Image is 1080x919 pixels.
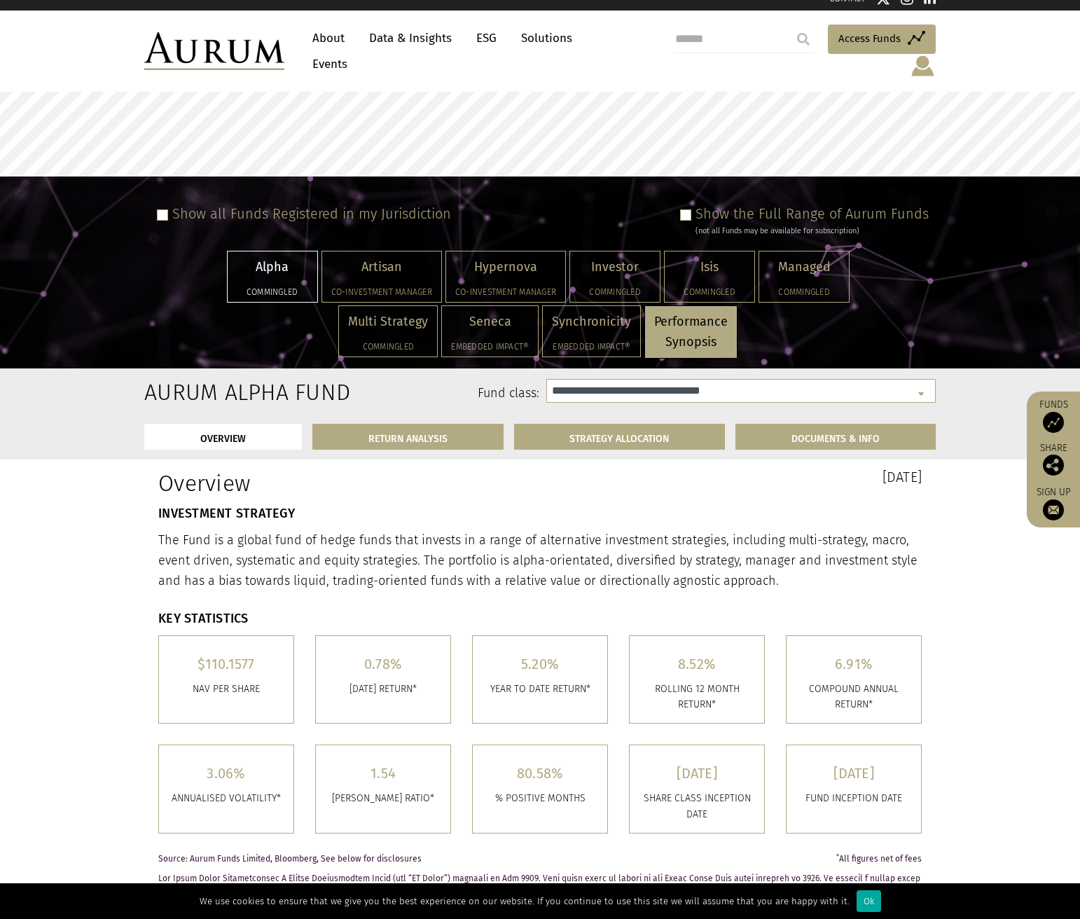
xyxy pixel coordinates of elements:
span: All figures net of fees [836,855,922,864]
a: STRATEGY ALLOCATION [514,424,726,450]
h5: 3.06% [169,766,283,780]
p: Isis [674,257,745,277]
a: Sign up [1034,486,1073,520]
p: % POSITIVE MONTHS [483,791,597,806]
span: Source: Aurum Funds Limited, Bloomberg, See below for disclosures [158,855,422,864]
a: Access Funds [828,25,936,54]
img: Share this post [1043,455,1064,476]
div: Share [1034,443,1073,476]
h5: Commingled [237,288,308,296]
p: Artisan [331,257,432,277]
p: COMPOUND ANNUAL RETURN* [797,682,911,713]
img: Access Funds [1043,412,1064,433]
a: Data & Insights [362,25,459,51]
strong: INVESTMENT STRATEGY [158,506,295,521]
h5: Commingled [768,288,840,296]
h2: Aurum Alpha Fund [144,379,258,406]
p: ROLLING 12 MONTH RETURN* [640,682,754,713]
p: Synchronicity [552,312,631,332]
h1: Overview [158,470,529,497]
a: Funds [1034,399,1073,433]
h5: $110.1577 [169,657,283,671]
p: Nav per share [169,682,283,697]
h5: Commingled [579,288,651,296]
h3: [DATE] [551,470,922,484]
a: ESG [469,25,504,51]
h5: Co-investment Manager [455,288,556,296]
h5: 5.20% [483,657,597,671]
div: (not all Funds may be available for subscription) [695,225,929,237]
p: The Fund is a global fund of hedge funds that invests in a range of alternative investment strate... [158,530,922,590]
a: RETURN ANALYSIS [312,424,504,450]
h5: [DATE] [797,766,911,780]
label: Show all Funds Registered in my Jurisdiction [172,205,451,222]
h5: Commingled [348,343,428,351]
p: Performance Synopsis [654,312,728,352]
p: Seneca [451,312,529,332]
span: Access Funds [838,30,901,47]
p: Alpha [237,257,308,277]
h5: [DATE] [640,766,754,780]
h5: 0.78% [326,657,440,671]
p: ANNUALISED VOLATILITY* [169,791,283,806]
p: YEAR TO DATE RETURN* [483,682,597,697]
label: Show the Full Range of Aurum Funds [695,205,929,222]
p: FUND INCEPTION DATE [797,791,911,806]
h5: Commingled [674,288,745,296]
h5: Co-investment Manager [331,288,432,296]
p: Hypernova [455,257,556,277]
a: Solutions [514,25,579,51]
img: Sign up to our newsletter [1043,499,1064,520]
p: [DATE] RETURN* [326,682,440,697]
div: Ok [857,890,881,912]
img: account-icon.svg [910,54,936,78]
strong: KEY STATISTICS [158,611,249,626]
label: Fund class: [279,385,539,403]
p: Multi Strategy [348,312,428,332]
h5: 8.52% [640,657,754,671]
a: About [305,25,352,51]
h5: Embedded Impact® [552,343,631,351]
input: Submit [789,25,817,53]
a: DOCUMENTS & INFO [735,424,936,450]
p: Managed [768,257,840,277]
h5: 80.58% [483,766,597,780]
img: Aurum [144,32,284,70]
h5: 1.54 [326,766,440,780]
p: SHARE CLASS INCEPTION DATE [640,791,754,822]
h5: Embedded Impact® [451,343,529,351]
a: Events [305,51,347,77]
p: [PERSON_NAME] RATIO* [326,791,440,806]
h5: 6.91% [797,657,911,671]
p: Investor [579,257,651,277]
